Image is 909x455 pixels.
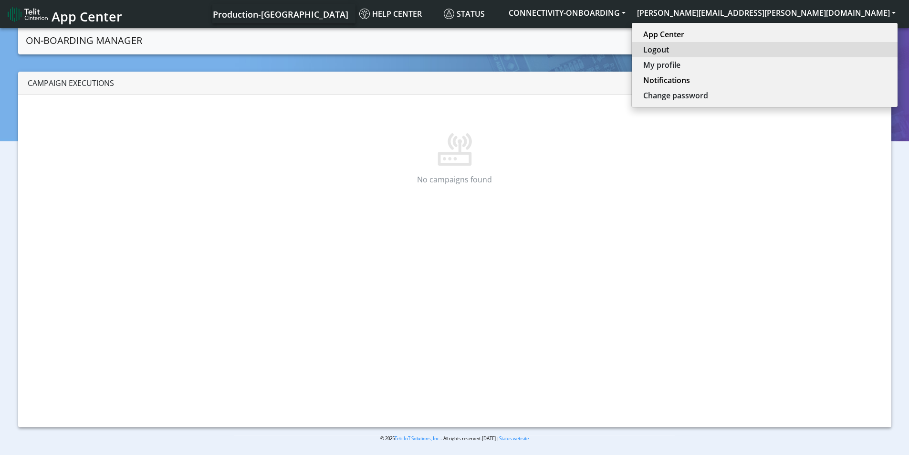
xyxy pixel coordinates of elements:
[395,435,441,442] a: Telit IoT Solutions, Inc.
[8,4,121,24] a: App Center
[632,88,898,103] button: Change password
[643,74,886,86] a: Notifications
[213,9,348,20] span: Production-[GEOGRAPHIC_DATA]
[26,31,142,50] a: On-Boarding Manager
[632,73,898,88] button: Notifications
[44,174,865,185] p: No campaigns found
[631,4,901,21] button: [PERSON_NAME][EMAIL_ADDRESS][PERSON_NAME][DOMAIN_NAME]
[212,4,348,23] a: Your current platform instance
[499,435,529,442] a: Status website
[444,9,485,19] span: Status
[643,29,886,40] a: App Center
[632,27,898,42] button: App Center
[444,9,454,19] img: status.svg
[8,7,48,22] img: logo-telit-cinterion-gw-new.png
[632,42,898,57] button: Logout
[440,4,503,23] a: Status
[424,105,485,166] img: No more campaigns found
[234,435,675,442] p: © 2025 . All rights reserved.[DATE] |
[503,4,631,21] button: CONNECTIVITY-ONBOARDING
[632,57,898,73] button: My profile
[18,72,891,95] div: Campaign Executions
[359,9,422,19] span: Help center
[359,9,370,19] img: knowledge.svg
[52,8,122,25] span: App Center
[355,4,440,23] a: Help center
